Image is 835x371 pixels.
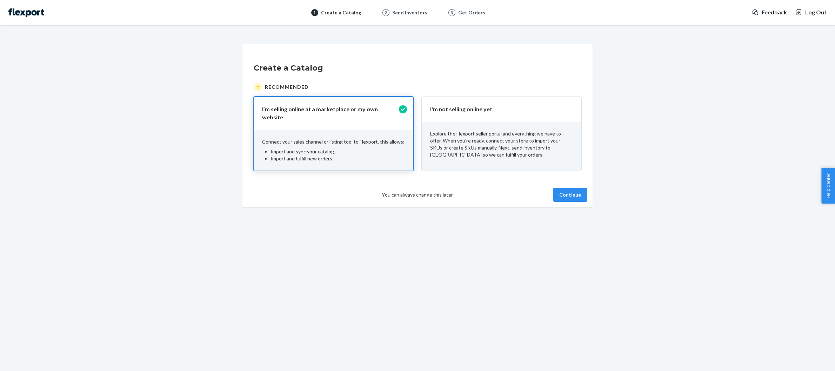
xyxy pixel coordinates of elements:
[762,8,787,16] span: Feedback
[262,105,396,121] p: I’m selling online at a marketplace or my own website
[254,97,413,171] button: I’m selling online at a marketplace or my own websiteConnect your sales channel or listing tool t...
[430,130,573,158] p: Explore the Flexport seller portal and everything we have to offer. When you’re ready, connect yo...
[450,9,453,15] span: 3
[270,155,333,161] span: Import and fulfill new orders.
[382,191,453,198] span: You can always change this later
[553,188,587,202] button: Continue
[821,168,835,204] button: Help Center
[795,8,827,16] button: Log Out
[422,97,581,171] button: I'm not selling online yetExplore the Flexport seller portal and everything we have to offer. Whe...
[321,9,361,16] div: Create a Catalog
[254,62,581,74] h1: Create a Catalog
[313,9,316,15] span: 1
[8,8,44,17] img: Flexport logo
[392,9,427,16] div: Send Inventory
[270,148,335,154] span: Import and sync your catalog.
[752,8,787,16] a: Feedback
[265,84,309,91] span: Recommended
[430,105,565,113] p: I'm not selling online yet
[805,8,827,16] span: Log Out
[262,138,405,145] p: Connect your sales channel or listing tool to Flexport, this allows:
[385,9,387,15] span: 2
[458,9,485,16] div: Get Orders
